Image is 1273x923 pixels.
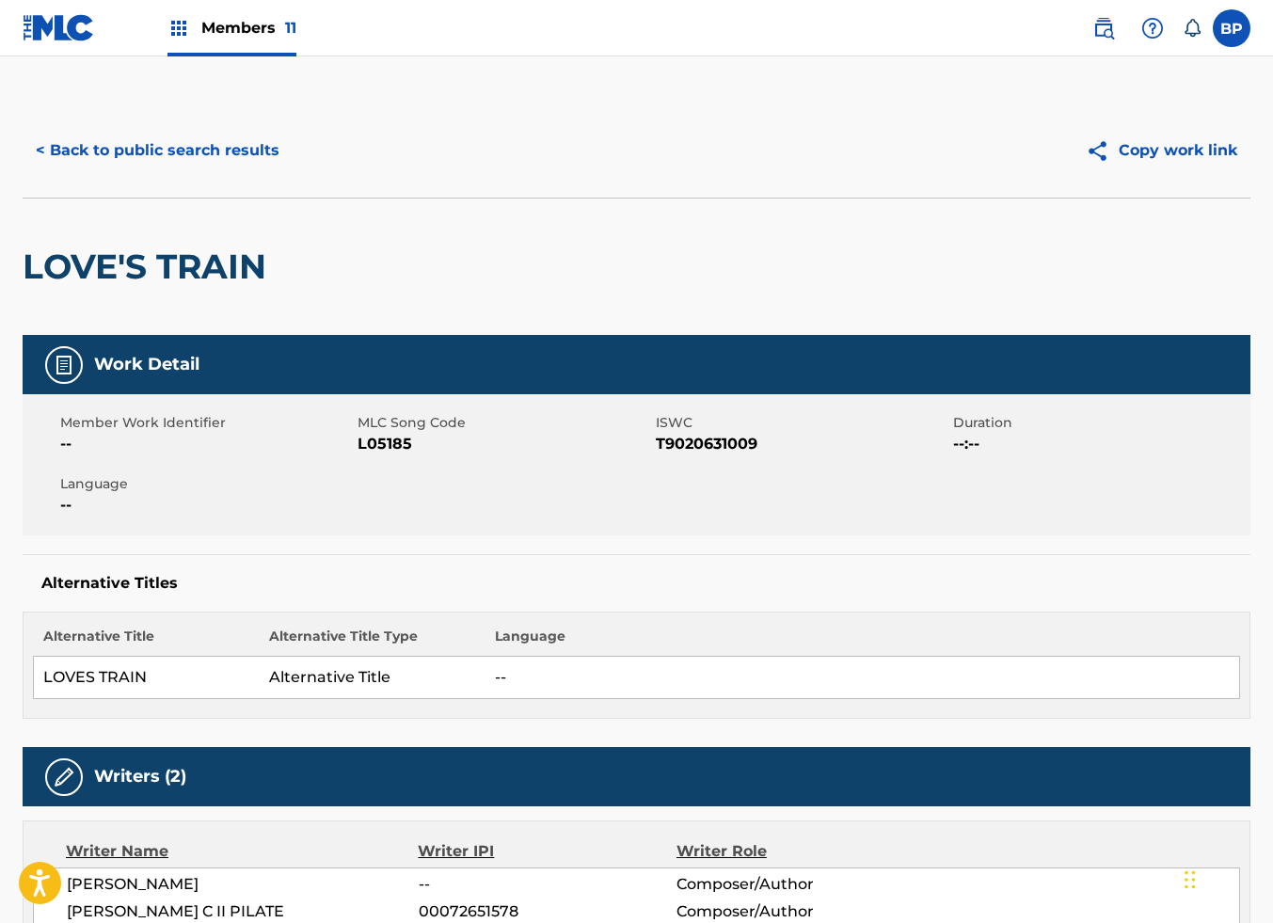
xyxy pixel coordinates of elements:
[953,433,1246,455] span: --:--
[60,413,353,433] span: Member Work Identifier
[60,433,353,455] span: --
[66,840,418,863] div: Writer Name
[676,900,911,923] span: Composer/Author
[67,873,419,896] span: [PERSON_NAME]
[953,413,1246,433] span: Duration
[41,574,1232,593] h5: Alternative Titles
[485,657,1239,699] td: --
[260,657,485,699] td: Alternative Title
[1092,17,1115,40] img: search
[1213,9,1250,47] div: User Menu
[419,873,676,896] span: --
[418,840,676,863] div: Writer IPI
[1073,127,1250,174] button: Copy work link
[419,900,676,923] span: 00072651578
[23,127,293,174] button: < Back to public search results
[67,900,419,923] span: [PERSON_NAME] C II PILATE
[676,840,912,863] div: Writer Role
[94,354,199,375] h5: Work Detail
[53,354,75,376] img: Work Detail
[94,766,186,788] h5: Writers (2)
[23,246,276,288] h2: LOVE'S TRAIN
[34,627,260,657] th: Alternative Title
[1086,139,1119,163] img: Copy work link
[1183,19,1201,38] div: Notifications
[260,627,485,657] th: Alternative Title Type
[60,474,353,494] span: Language
[656,433,948,455] span: T9020631009
[1134,9,1171,47] div: Help
[167,17,190,40] img: Top Rightsholders
[1185,851,1196,908] div: Drag
[201,17,296,39] span: Members
[34,657,260,699] td: LOVES TRAIN
[1220,629,1273,765] iframe: Resource Center
[60,494,353,517] span: --
[676,873,911,896] span: Composer/Author
[285,19,296,37] span: 11
[1179,833,1273,923] iframe: Chat Widget
[358,413,650,433] span: MLC Song Code
[53,766,75,788] img: Writers
[1085,9,1122,47] a: Public Search
[656,413,948,433] span: ISWC
[485,627,1239,657] th: Language
[1141,17,1164,40] img: help
[23,14,95,41] img: MLC Logo
[358,433,650,455] span: L05185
